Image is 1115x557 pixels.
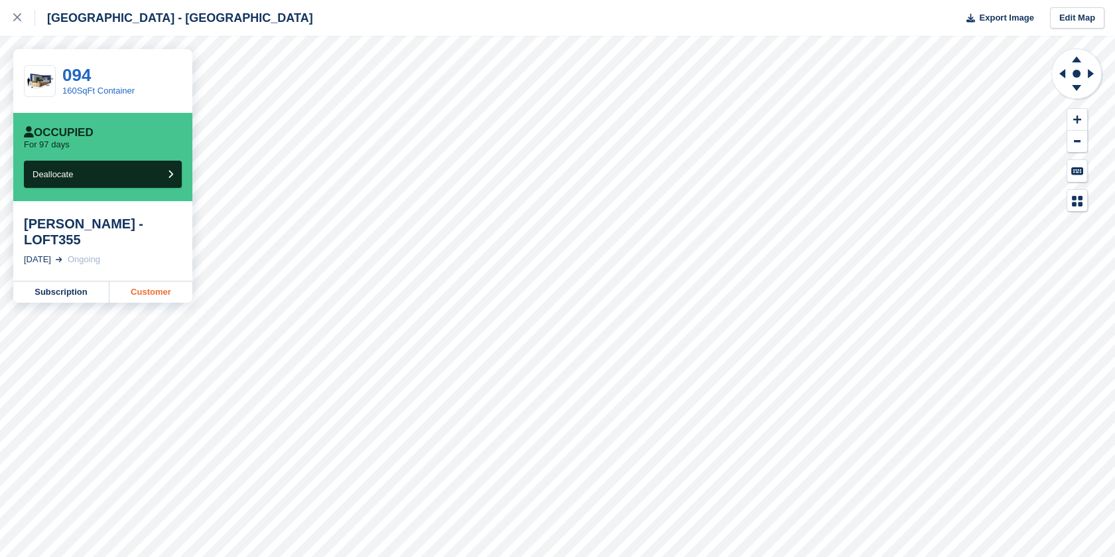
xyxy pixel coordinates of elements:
p: For 97 days [24,139,70,150]
a: Customer [109,281,192,303]
button: Zoom In [1067,109,1087,131]
div: [GEOGRAPHIC_DATA] - [GEOGRAPHIC_DATA] [35,10,313,26]
div: Occupied [24,126,94,139]
img: arrow-right-light-icn-cde0832a797a2874e46488d9cf13f60e5c3a73dbe684e267c42b8395dfbc2abf.svg [56,257,62,262]
button: Export Image [958,7,1034,29]
img: 20-ft-container.jpg [25,70,55,93]
span: Export Image [979,11,1033,25]
button: Keyboard Shortcuts [1067,160,1087,182]
a: Subscription [13,281,109,303]
button: Zoom Out [1067,131,1087,153]
a: 160SqFt Container [62,86,135,96]
a: Edit Map [1050,7,1104,29]
button: Map Legend [1067,190,1087,212]
div: [DATE] [24,253,51,266]
div: [PERSON_NAME] - LOFT355 [24,216,182,248]
span: Deallocate [33,169,73,179]
a: 094 [62,65,91,85]
button: Deallocate [24,161,182,188]
div: Ongoing [68,253,100,266]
